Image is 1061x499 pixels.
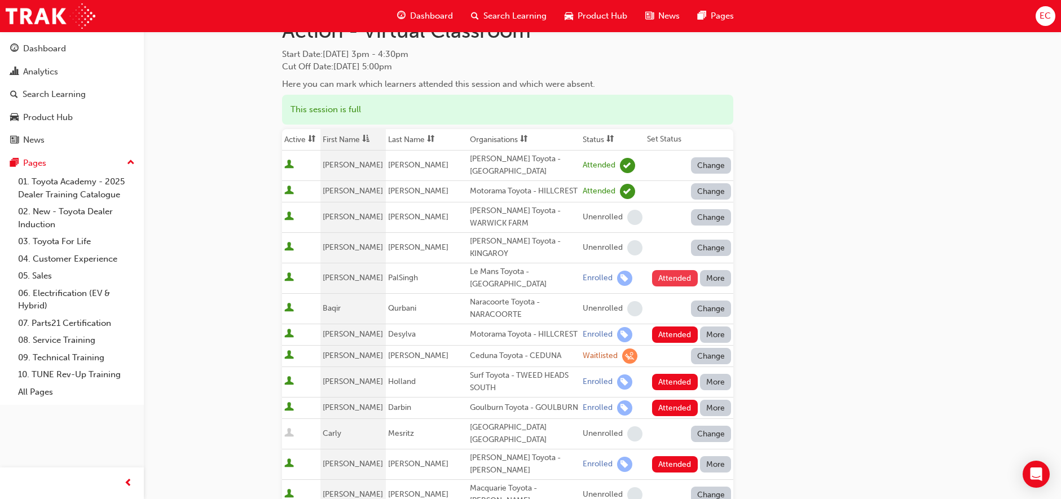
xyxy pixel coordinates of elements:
[388,377,416,386] span: Holland
[388,403,411,412] span: Darbin
[583,273,613,284] div: Enrolled
[583,377,613,387] div: Enrolled
[282,95,733,125] div: This session is full
[23,134,45,147] div: News
[320,129,386,151] th: Toggle SortBy
[698,9,706,23] span: pages-icon
[556,5,636,28] a: car-iconProduct Hub
[10,67,19,77] span: chart-icon
[691,183,732,200] button: Change
[652,374,698,390] button: Attended
[323,160,383,170] span: [PERSON_NAME]
[583,403,613,413] div: Enrolled
[323,489,383,499] span: [PERSON_NAME]
[284,458,294,470] span: User is active
[362,135,370,144] span: asc-icon
[323,351,383,360] span: [PERSON_NAME]
[470,452,578,477] div: [PERSON_NAME] Toyota - [PERSON_NAME]
[284,329,294,340] span: User is active
[468,129,580,151] th: Toggle SortBy
[23,111,73,124] div: Product Hub
[462,5,556,28] a: search-iconSearch Learning
[617,457,632,472] span: learningRecordVerb_ENROLL-icon
[323,273,383,282] span: [PERSON_NAME]
[5,61,139,82] a: Analytics
[583,212,623,223] div: Unenrolled
[652,326,698,343] button: Attended
[470,296,578,321] div: Naracoorte Toyota - NARACOORTE
[6,3,95,29] img: Trak
[691,301,732,317] button: Change
[323,186,383,196] span: [PERSON_NAME]
[691,209,732,226] button: Change
[323,403,383,412] span: [PERSON_NAME]
[470,235,578,260] div: [PERSON_NAME] Toyota - KINGAROY
[388,303,416,313] span: Qurbani
[691,426,732,442] button: Change
[14,173,139,203] a: 01. Toyota Academy - 2025 Dealer Training Catalogue
[308,135,316,144] span: sorting-icon
[388,351,448,360] span: [PERSON_NAME]
[470,369,578,395] div: Surf Toyota - TWEED HEADS SOUTH
[124,476,133,491] span: prev-icon
[658,10,680,23] span: News
[583,160,615,171] div: Attended
[388,459,448,469] span: [PERSON_NAME]
[627,240,642,255] span: learningRecordVerb_NONE-icon
[284,160,294,171] span: User is active
[323,377,383,386] span: [PERSON_NAME]
[284,402,294,413] span: User is active
[323,429,341,438] span: Carly
[470,350,578,363] div: Ceduna Toyota - CEDUNA
[691,348,732,364] button: Change
[388,489,448,499] span: [PERSON_NAME]
[470,266,578,291] div: Le Mans Toyota - [GEOGRAPHIC_DATA]
[10,158,19,169] span: pages-icon
[23,157,46,170] div: Pages
[580,129,645,151] th: Toggle SortBy
[617,271,632,286] span: learningRecordVerb_ENROLL-icon
[691,157,732,174] button: Change
[10,113,19,123] span: car-icon
[583,459,613,470] div: Enrolled
[14,383,139,401] a: All Pages
[617,327,632,342] span: learningRecordVerb_ENROLL-icon
[583,242,623,253] div: Unenrolled
[5,153,139,174] button: Pages
[388,5,462,28] a: guage-iconDashboard
[284,303,294,314] span: User is active
[323,212,383,222] span: [PERSON_NAME]
[606,135,614,144] span: sorting-icon
[470,185,578,198] div: Motorama Toyota - HILLCREST
[23,65,58,78] div: Analytics
[700,374,732,390] button: More
[622,348,637,364] span: learningRecordVerb_WAITLIST-icon
[5,84,139,105] a: Search Learning
[397,9,406,23] span: guage-icon
[1023,461,1050,488] div: Open Intercom Messenger
[282,61,392,72] span: Cut Off Date : [DATE] 5:00pm
[14,315,139,332] a: 07. Parts21 Certification
[323,242,383,252] span: [PERSON_NAME]
[578,10,627,23] span: Product Hub
[700,400,732,416] button: More
[282,129,320,151] th: Toggle SortBy
[127,156,135,170] span: up-icon
[565,9,573,23] span: car-icon
[5,130,139,151] a: News
[388,329,416,339] span: Desylva
[645,9,654,23] span: news-icon
[284,376,294,387] span: User is active
[691,240,732,256] button: Change
[470,401,578,414] div: Goulburn Toyota - GOULBURN
[284,242,294,253] span: User is active
[284,186,294,197] span: User is active
[470,205,578,230] div: [PERSON_NAME] Toyota - WARWICK FARM
[388,212,448,222] span: [PERSON_NAME]
[700,456,732,472] button: More
[627,210,642,225] span: learningRecordVerb_NONE-icon
[284,272,294,284] span: User is active
[10,90,18,100] span: search-icon
[323,49,408,59] span: [DATE] 3pm - 4:30pm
